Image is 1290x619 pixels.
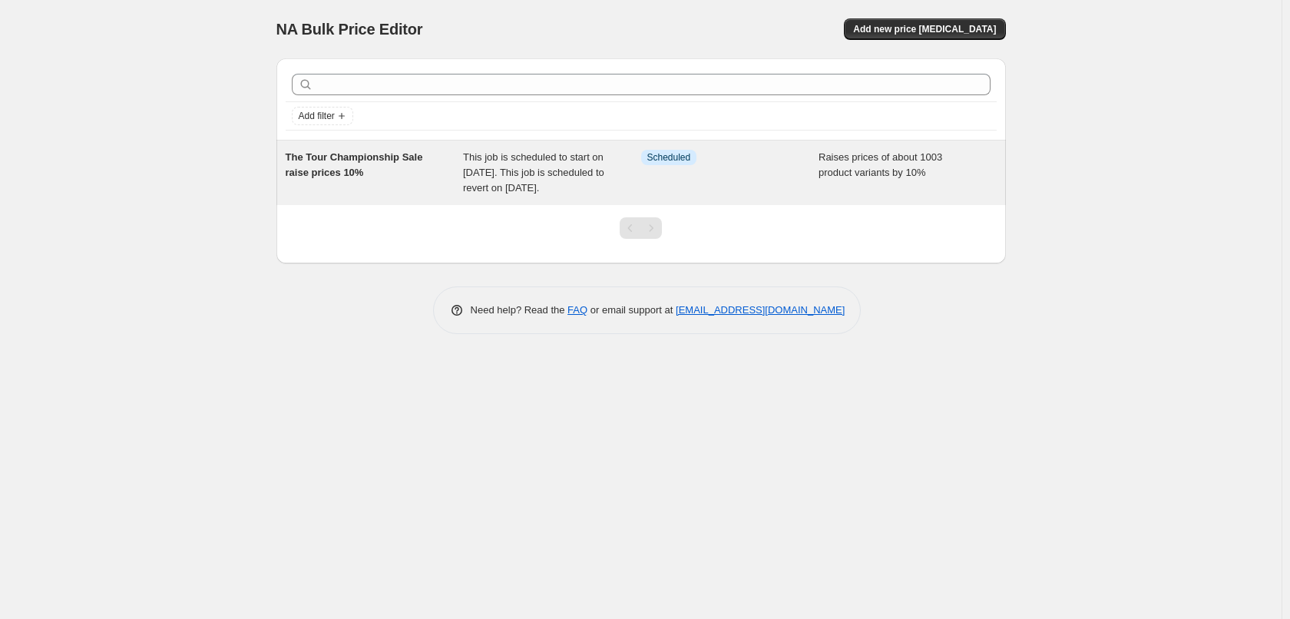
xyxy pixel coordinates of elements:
[471,304,568,316] span: Need help? Read the
[647,151,691,164] span: Scheduled
[853,23,996,35] span: Add new price [MEDICAL_DATA]
[567,304,587,316] a: FAQ
[819,151,942,178] span: Raises prices of about 1003 product variants by 10%
[292,107,353,125] button: Add filter
[463,151,604,194] span: This job is scheduled to start on [DATE]. This job is scheduled to revert on [DATE].
[676,304,845,316] a: [EMAIL_ADDRESS][DOMAIN_NAME]
[286,151,423,178] span: The Tour Championship Sale raise prices 10%
[620,217,662,239] nav: Pagination
[587,304,676,316] span: or email support at
[276,21,423,38] span: NA Bulk Price Editor
[299,110,335,122] span: Add filter
[844,18,1005,40] button: Add new price [MEDICAL_DATA]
